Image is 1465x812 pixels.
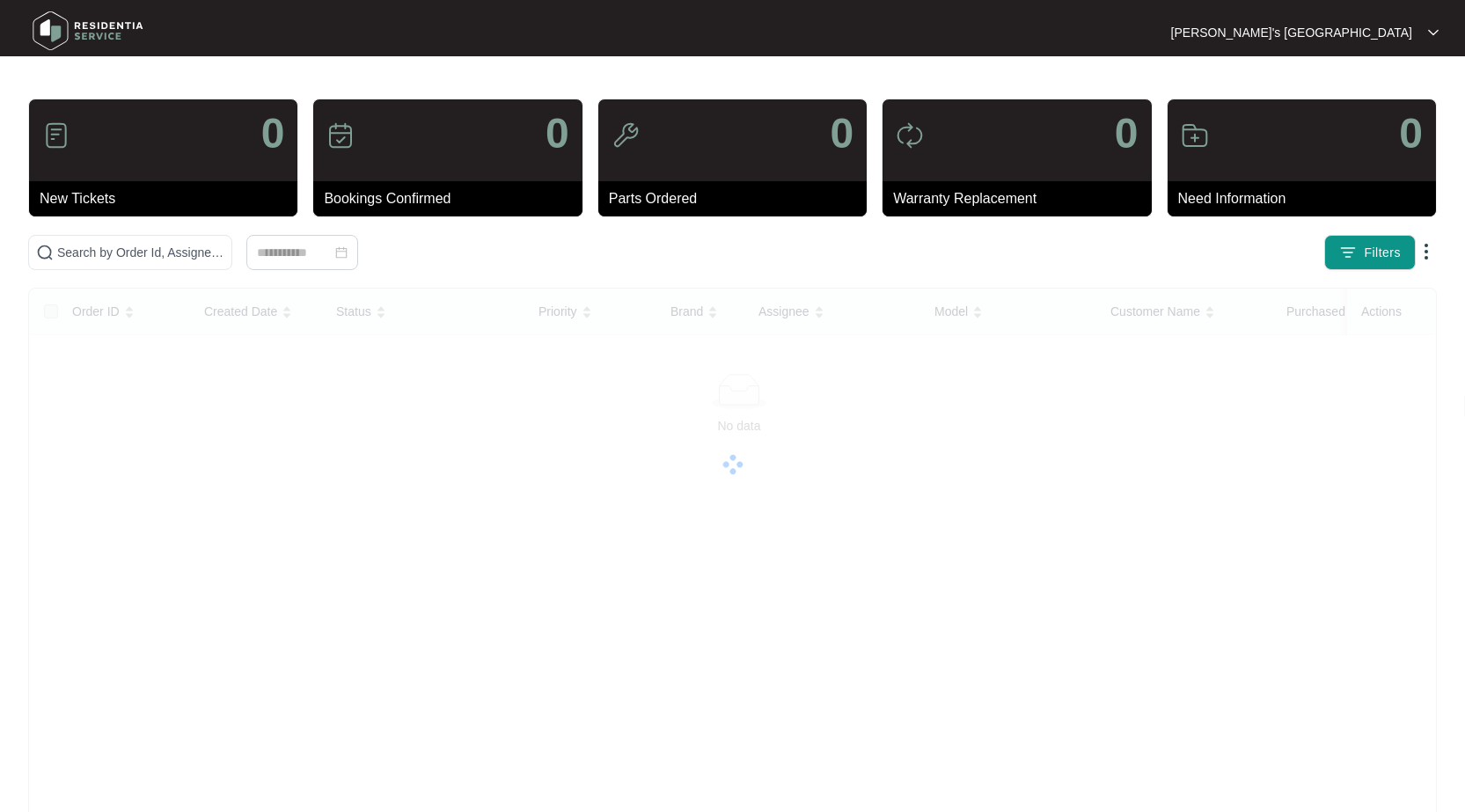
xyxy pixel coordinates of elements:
[26,4,150,57] img: residentia service logo
[546,113,569,155] p: 0
[42,121,70,150] img: icon
[57,243,224,262] input: Search by Order Id, Assignee Name, Customer Name, Brand and Model
[830,113,853,155] p: 0
[1115,113,1139,155] p: 0
[1339,244,1357,261] img: filter icon
[324,188,582,209] p: Bookings Confirmed
[326,121,355,150] img: icon
[1364,244,1401,262] span: Filters
[1416,241,1437,262] img: dropdown arrow
[1181,121,1209,150] img: icon
[1399,113,1423,155] p: 0
[893,188,1151,209] p: Warranty Replacement
[896,121,924,150] img: icon
[609,188,867,209] p: Parts Ordered
[1428,28,1439,37] img: dropdown arrow
[40,188,297,209] p: New Tickets
[612,121,640,150] img: icon
[261,113,285,155] p: 0
[1178,188,1436,209] p: Need Information
[36,244,54,261] img: search-icon
[1324,235,1416,270] button: filter iconFilters
[1171,24,1412,41] p: [PERSON_NAME]'s [GEOGRAPHIC_DATA]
